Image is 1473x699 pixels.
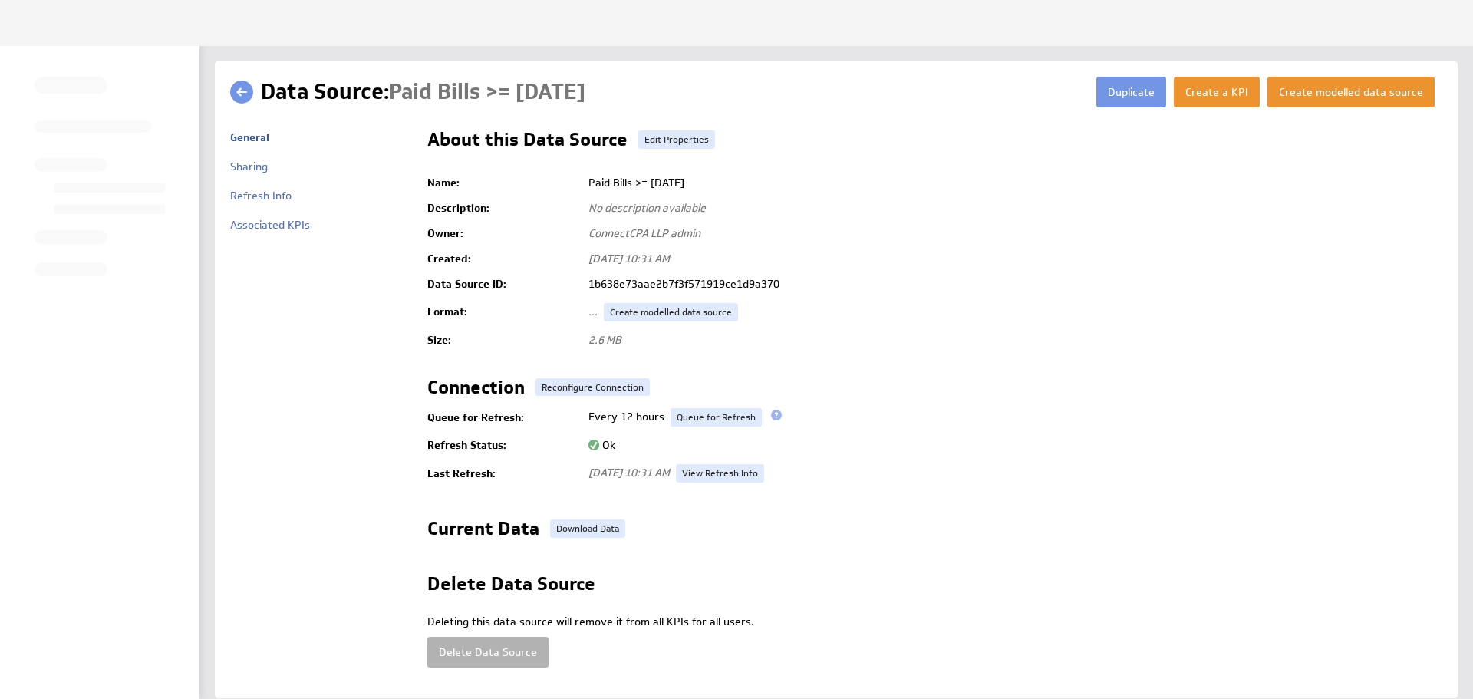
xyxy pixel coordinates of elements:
[427,196,581,221] td: Description:
[427,575,595,599] h2: Delete Data Source
[550,519,625,538] a: Download Data
[389,77,585,106] span: Paid Bills >= Jan 1, 2025
[588,201,706,215] span: No description available
[427,130,628,155] h2: About this Data Source
[588,466,670,480] span: [DATE] 10:31 AM
[588,410,664,424] span: Every 12 hours
[588,438,615,452] span: Ok
[427,297,581,328] td: Format:
[230,189,292,203] a: Refresh Info
[230,218,310,232] a: Associated KPIs
[1096,77,1166,107] button: Duplicate
[581,170,1442,196] td: Paid Bills >= [DATE]
[588,333,621,347] span: 2.6 MB
[671,408,762,427] a: Queue for Refresh
[427,402,581,433] td: Queue for Refresh:
[427,328,581,353] td: Size:
[230,160,268,173] a: Sharing
[535,378,650,396] button: Reconfigure Connection
[427,246,581,272] td: Created:
[588,252,670,265] span: [DATE] 10:31 AM
[427,433,581,458] td: Refresh Status:
[427,378,525,403] h2: Connection
[427,615,1442,630] p: Deleting this data source will remove it from all KPIs for all users.
[427,637,549,668] button: Delete Data Source
[638,130,715,149] a: Edit Properties
[1267,77,1435,107] button: Create modelled data source
[604,303,738,321] a: Create modelled data source
[427,170,581,196] td: Name:
[588,226,700,240] span: ConnectCPA LLP admin
[427,272,581,297] td: Data Source ID:
[427,519,539,544] h2: Current Data
[676,464,764,483] a: View Refresh Info
[427,221,581,246] td: Owner:
[261,77,585,107] h1: Data Source:
[1174,77,1260,107] button: Create a KPI
[581,272,1442,297] td: 1b638e73aae2b7f3f571919ce1d9a370
[588,305,598,318] span: ...
[230,130,269,144] a: General
[35,77,165,276] img: skeleton-sidenav.svg
[427,458,581,489] td: Last Refresh:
